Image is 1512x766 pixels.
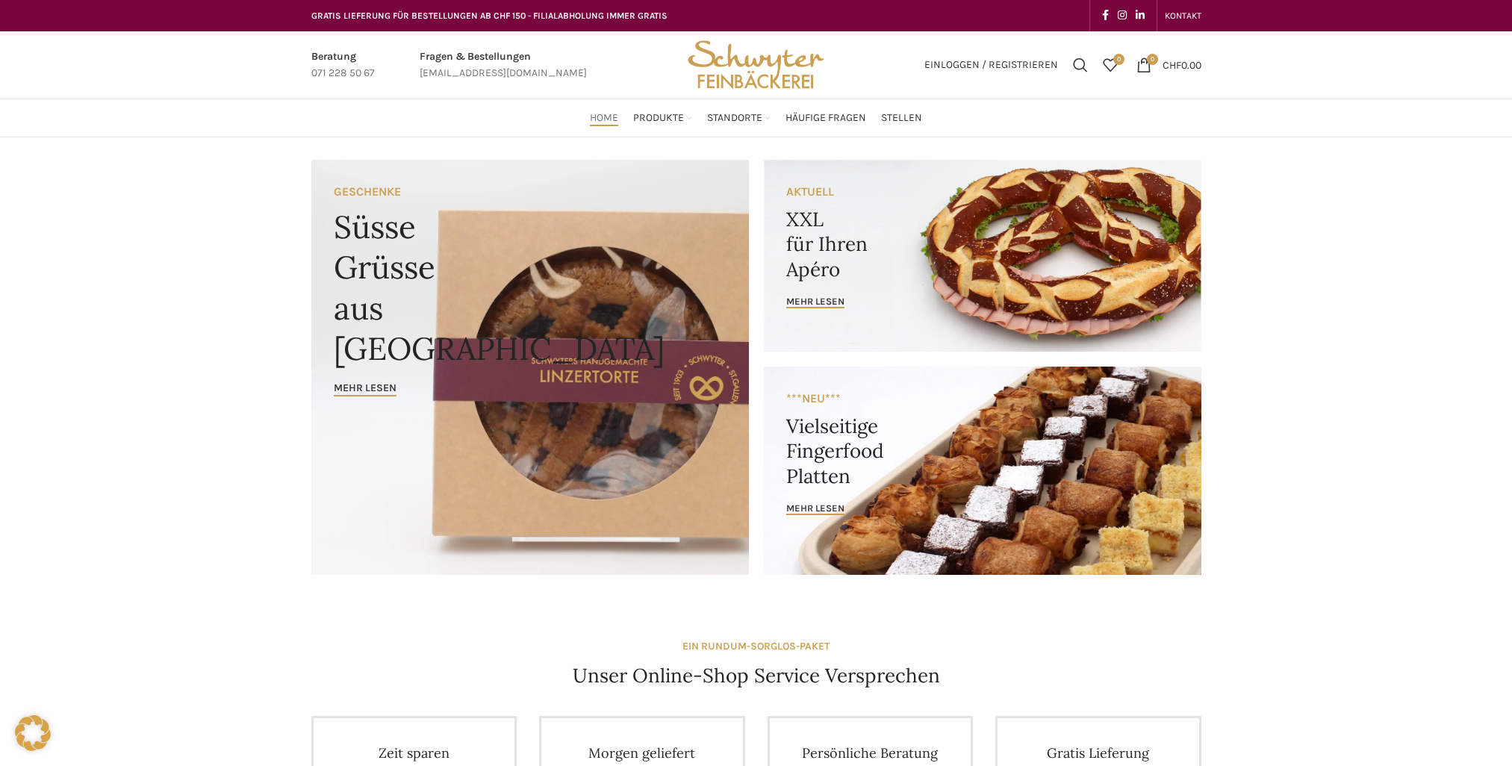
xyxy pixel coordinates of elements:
span: Häufige Fragen [785,111,866,125]
h4: Unser Online-Shop Service Versprechen [573,662,940,689]
span: GRATIS LIEFERUNG FÜR BESTELLUNGEN AB CHF 150 - FILIALABHOLUNG IMMER GRATIS [311,10,668,21]
span: 0 [1113,54,1124,65]
a: Banner link [311,160,749,575]
a: Einloggen / Registrieren [917,50,1065,80]
span: 0 [1147,54,1158,65]
a: 0 [1095,50,1125,80]
a: Banner link [764,367,1201,575]
a: Suchen [1065,50,1095,80]
a: Linkedin social link [1131,5,1149,26]
span: Stellen [881,111,922,125]
h4: Morgen geliefert [564,744,721,762]
a: Instagram social link [1113,5,1131,26]
div: Main navigation [304,103,1209,133]
a: Häufige Fragen [785,103,866,133]
span: KONTAKT [1165,10,1201,21]
h4: Persönliche Beratung [792,744,949,762]
span: CHF [1163,58,1181,71]
img: Bäckerei Schwyter [682,31,829,99]
span: Einloggen / Registrieren [924,60,1058,70]
span: Home [590,111,618,125]
a: Home [590,103,618,133]
a: Infobox link [420,49,587,82]
a: Standorte [707,103,771,133]
a: Infobox link [311,49,375,82]
div: Secondary navigation [1157,1,1209,31]
span: Standorte [707,111,762,125]
h4: Gratis Lieferung [1020,744,1177,762]
a: 0 CHF0.00 [1129,50,1209,80]
a: Facebook social link [1098,5,1113,26]
a: KONTAKT [1165,1,1201,31]
div: Meine Wunschliste [1095,50,1125,80]
a: Site logo [682,57,829,70]
a: Produkte [633,103,692,133]
a: Stellen [881,103,922,133]
a: Banner link [764,160,1201,352]
h4: Zeit sparen [336,744,493,762]
strong: EIN RUNDUM-SORGLOS-PAKET [682,640,830,653]
bdi: 0.00 [1163,58,1201,71]
span: Produkte [633,111,684,125]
